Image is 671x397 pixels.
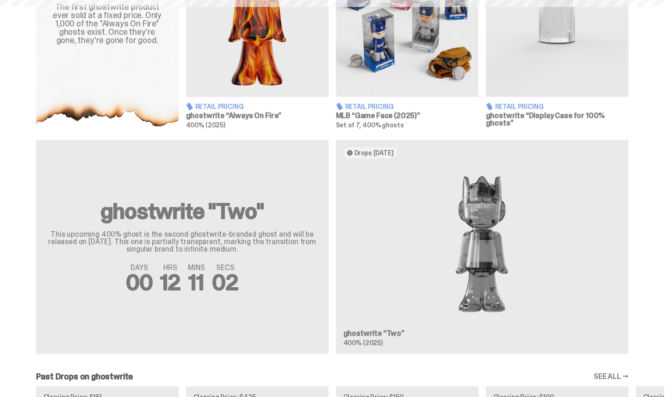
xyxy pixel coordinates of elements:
span: MINS [188,264,205,271]
span: 400% (2025) [186,121,225,129]
h3: ghostwrite “Two” [343,330,621,337]
span: Set of 7, 400% ghosts [336,121,404,129]
h2: ghostwrite "Two" [47,200,317,222]
span: Drops [DATE] [354,149,394,157]
span: 11 [188,268,204,297]
h3: ghostwrite “Always On Fire” [186,112,329,120]
h2: Past Drops on ghostwrite [36,372,133,381]
span: Retail Pricing [195,103,244,110]
h3: ghostwrite “Display Case for 100% ghosts” [486,112,628,127]
span: Retail Pricing [345,103,394,110]
span: 02 [212,268,238,297]
h3: MLB “Game Face (2025)” [336,112,478,120]
p: This upcoming 400% ghost is the second ghostwrite-branded ghost and will be released on [DATE]. T... [47,231,317,253]
a: Drops [DATE] Two [336,140,628,354]
span: 400% (2025) [343,339,383,347]
span: HRS [160,264,181,271]
span: 12 [160,268,181,297]
span: 00 [126,268,153,297]
span: DAYS [126,264,153,271]
a: SEE ALL → [594,373,628,380]
span: Retail Pricing [495,103,544,110]
span: SECS [212,264,238,271]
div: The first ghostwrite product ever sold at a fixed price. Only 1,000 of the "Always On Fire" ghost... [47,3,168,44]
img: Two [343,166,621,322]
